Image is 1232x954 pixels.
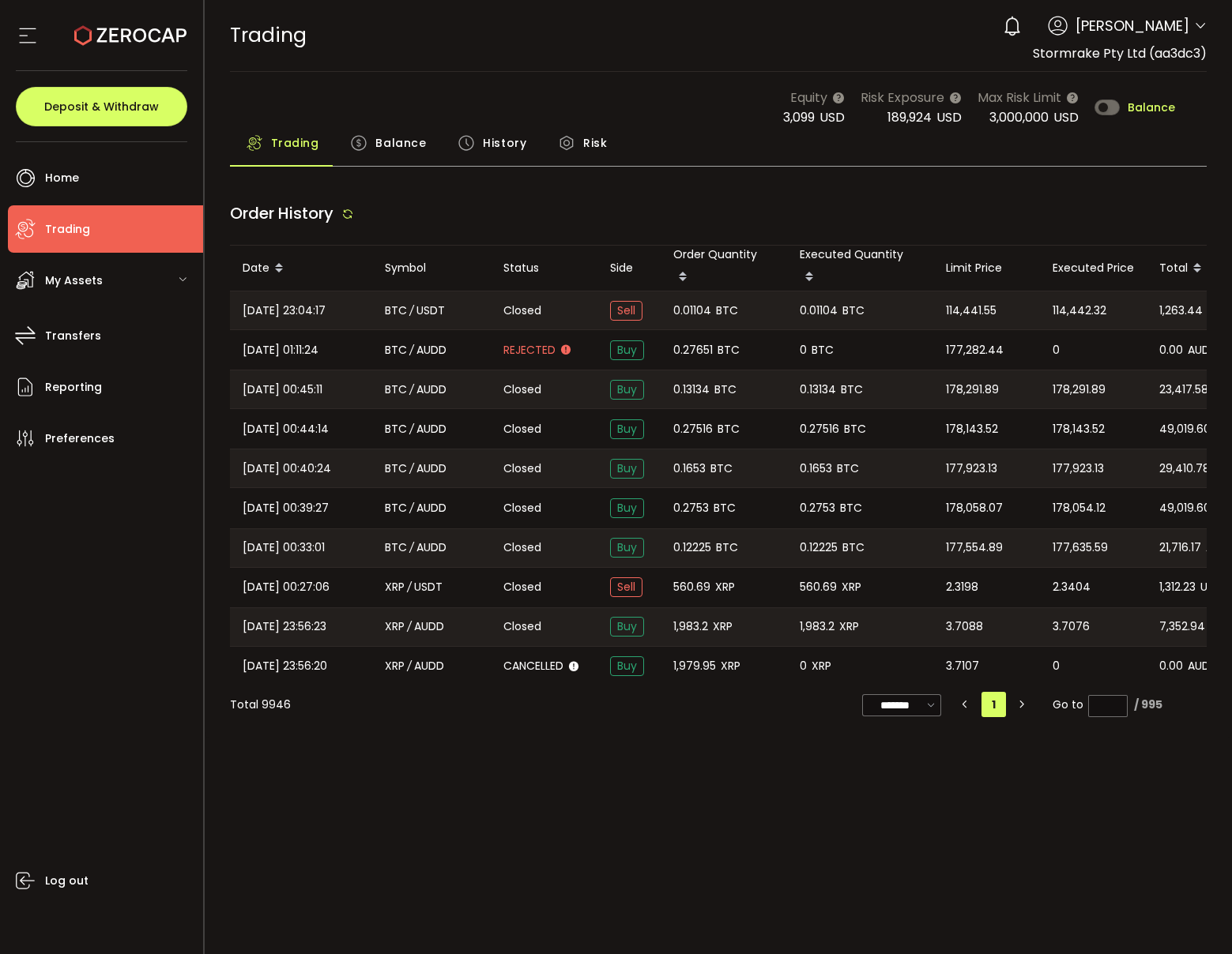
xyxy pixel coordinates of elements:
[1053,108,1079,126] span: USD
[610,459,644,479] span: Buy
[385,618,405,636] span: XRP
[1053,341,1060,359] span: 0
[946,578,978,596] span: 2.3198
[800,302,838,320] span: 0.01104
[1053,693,1128,715] span: Go to
[844,420,866,438] span: BTC
[1053,499,1106,517] span: 178,054.12
[661,246,787,291] div: Order Quantity
[416,420,446,438] span: AUDD
[718,341,740,359] span: BTC
[243,341,318,359] span: [DATE] 01:11:24
[710,460,733,478] span: BTC
[946,302,997,320] span: 114,441.55
[1053,578,1091,596] span: 2.3404
[1200,578,1229,596] span: USDT
[416,302,445,320] span: USDT
[409,539,414,557] em: /
[989,108,1049,126] span: 3,000,000
[416,381,446,399] span: AUDD
[1153,878,1232,954] iframe: Chat Widget
[45,218,90,241] span: Trading
[716,539,738,557] span: BTC
[271,127,319,159] span: Trading
[44,101,159,112] span: Deposit & Withdraw
[409,420,414,438] em: /
[610,301,642,321] span: Sell
[610,538,644,558] span: Buy
[491,259,597,277] div: Status
[800,460,832,478] span: 0.1653
[715,578,735,596] span: XRP
[407,618,412,636] em: /
[673,657,716,675] span: 1,979.95
[610,498,644,518] span: Buy
[714,499,736,517] span: BTC
[800,381,836,399] span: 0.13134
[946,499,1003,517] span: 178,058.07
[840,499,862,517] span: BTC
[414,657,444,675] span: AUDD
[503,302,541,319] span: Closed
[1188,657,1218,675] span: AUDD
[1053,381,1106,399] span: 178,291.89
[610,577,642,597] span: Sell
[45,325,101,347] span: Transfers
[1159,420,1211,438] span: 49,019.60
[673,578,710,596] span: 560.69
[243,499,329,517] span: [DATE] 00:39:27
[45,376,102,399] span: Reporting
[375,127,426,159] span: Balance
[978,88,1061,107] span: Max Risk Limit
[503,658,563,674] span: Cancelled
[503,342,556,359] span: Rejected
[936,108,962,126] span: USD
[243,460,331,478] span: [DATE] 00:40:24
[243,578,330,596] span: [DATE] 00:27:06
[1188,341,1218,359] span: AUDD
[1053,460,1104,478] span: 177,923.13
[503,500,541,516] span: Closed
[610,419,644,439] span: Buy
[1076,15,1189,36] span: [PERSON_NAME]
[583,127,607,159] span: Risk
[1159,578,1196,596] span: 1,312.23
[800,499,835,517] span: 0.2753
[385,420,407,438] span: BTC
[243,302,326,320] span: [DATE] 23:04:17
[1159,657,1183,675] span: 0.00
[1159,539,1201,557] span: 21,716.17
[503,460,541,477] span: Closed
[800,539,838,557] span: 0.12225
[673,618,708,636] span: 1,983.2
[45,167,79,190] span: Home
[503,618,541,635] span: Closed
[981,692,1006,717] li: 1
[1053,618,1090,636] span: 3.7076
[842,302,865,320] span: BTC
[409,341,414,359] em: /
[1053,539,1108,557] span: 177,635.59
[416,341,446,359] span: AUDD
[416,499,446,517] span: AUDD
[597,259,661,277] div: Side
[1159,618,1205,636] span: 7,352.94
[946,460,997,478] span: 177,923.13
[610,380,644,400] span: Buy
[483,127,526,159] span: History
[1159,499,1211,517] span: 49,019.60
[861,88,944,107] span: Risk Exposure
[837,460,859,478] span: BTC
[946,618,983,636] span: 3.7088
[416,460,446,478] span: AUDD
[385,657,405,675] span: XRP
[673,302,711,320] span: 0.01104
[1159,460,1210,478] span: 29,410.78
[385,381,407,399] span: BTC
[503,381,541,398] span: Closed
[1053,657,1060,675] span: 0
[414,618,444,636] span: AUDD
[787,246,933,291] div: Executed Quantity
[946,657,979,675] span: 3.7107
[16,87,187,126] button: Deposit & Withdraw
